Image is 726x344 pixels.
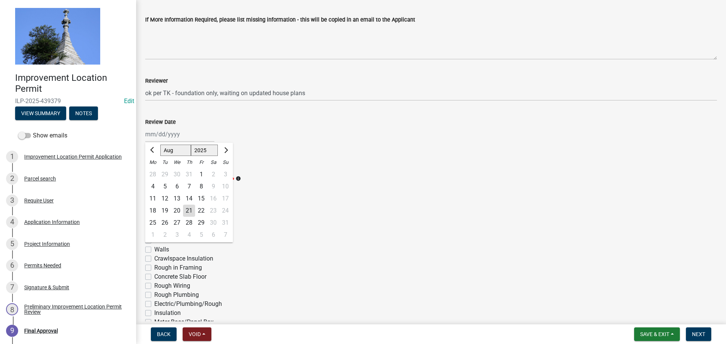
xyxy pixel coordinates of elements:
div: Tuesday, August 26, 2025 [159,217,171,229]
div: Monday, August 25, 2025 [147,217,159,229]
div: Friday, August 29, 2025 [195,217,207,229]
div: Su [219,156,231,168]
div: 7 [183,180,195,193]
div: Monday, August 4, 2025 [147,180,159,193]
div: Wednesday, August 27, 2025 [171,217,183,229]
div: Signature & Submit [24,285,69,290]
button: View Summary [15,106,66,120]
div: 4 [183,229,195,241]
a: Edit [124,97,134,105]
div: 29 [159,168,171,180]
div: 27 [171,217,183,229]
label: Meter Base/Panel Box [154,318,214,327]
label: Rough in Framing [154,263,202,272]
span: Save & Exit [640,331,669,337]
div: Final Approval [24,328,58,333]
div: 28 [147,168,159,180]
input: mm/dd/yyyy [145,126,214,142]
div: 15 [195,193,207,205]
div: 18 [147,205,159,217]
label: Crawlspace Insulation [154,254,213,263]
div: 14 [183,193,195,205]
div: 20 [171,205,183,217]
div: Thursday, September 4, 2025 [183,229,195,241]
div: 11 [147,193,159,205]
div: 8 [6,303,18,315]
div: Wednesday, September 3, 2025 [171,229,183,241]
div: 1 [6,151,18,163]
label: Concrete Slab Floor [154,272,206,281]
span: Back [157,331,171,337]
div: Friday, August 15, 2025 [195,193,207,205]
div: Sa [207,156,219,168]
div: Thursday, July 31, 2025 [183,168,195,180]
div: Tuesday, August 12, 2025 [159,193,171,205]
button: Back [151,327,177,341]
div: Mo [147,156,159,168]
div: 30 [171,168,183,180]
div: 3 [171,229,183,241]
button: Next month [221,144,230,156]
div: Monday, September 1, 2025 [147,229,159,241]
label: Insulation [154,309,181,318]
div: 6 [171,180,183,193]
button: Next [686,327,711,341]
div: 4 [6,216,18,228]
div: 29 [195,217,207,229]
div: Monday, July 28, 2025 [147,168,159,180]
label: If More Information Required, please list missing information - this will be copied in an email t... [145,17,415,23]
label: Reviewer [145,79,168,84]
span: ILP-2025-439379 [15,97,121,105]
img: Decatur County, Indiana [15,8,100,65]
div: 2 [159,229,171,241]
div: Require User [24,198,54,203]
div: 9 [6,325,18,337]
div: 5 [159,180,171,193]
div: Tuesday, July 29, 2025 [159,168,171,180]
label: Show emails [18,131,67,140]
div: Tuesday, August 5, 2025 [159,180,171,193]
div: Permits Needed [24,263,61,268]
div: Friday, August 1, 2025 [195,168,207,180]
i: info [236,176,241,181]
span: Next [692,331,705,337]
div: 22 [195,205,207,217]
h4: If Permit Approved [145,149,717,160]
div: Friday, August 22, 2025 [195,205,207,217]
div: Thursday, August 14, 2025 [183,193,195,205]
div: We [171,156,183,168]
select: Select year [191,145,218,156]
div: Tu [159,156,171,168]
div: Improvement Location Permit Application [24,154,122,159]
div: Wednesday, August 6, 2025 [171,180,183,193]
div: 21 [183,205,195,217]
button: Void [183,327,211,341]
button: Save & Exit [634,327,680,341]
div: Thursday, August 28, 2025 [183,217,195,229]
div: 19 [159,205,171,217]
div: 2 [6,173,18,185]
div: 3 [6,194,18,207]
button: Notes [69,106,98,120]
div: Tuesday, September 2, 2025 [159,229,171,241]
div: 1 [147,229,159,241]
div: Project Information [24,241,70,247]
wm-modal-confirm: Notes [69,111,98,117]
div: Preliminary Improvement Location Permit Review [24,304,124,315]
h4: Improvement Location Permit [15,73,130,94]
div: Monday, August 11, 2025 [147,193,159,205]
div: Parcel search [24,176,56,181]
div: Application Information [24,219,80,225]
div: Friday, August 8, 2025 [195,180,207,193]
wm-modal-confirm: Summary [15,111,66,117]
label: Electric/Plumbing/Rough [154,299,222,309]
label: Review Date [145,120,176,125]
div: 1 [195,168,207,180]
div: Wednesday, August 13, 2025 [171,193,183,205]
div: Th [183,156,195,168]
label: Rough Wiring [154,281,190,290]
span: Void [189,331,201,337]
label: Rough Plumbing [154,290,199,299]
button: Previous month [148,144,157,156]
div: Monday, August 18, 2025 [147,205,159,217]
